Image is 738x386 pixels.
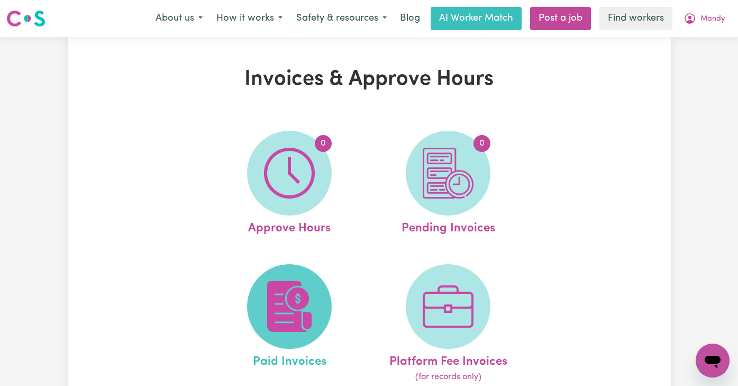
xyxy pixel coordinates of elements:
a: AI Worker Match [431,7,522,30]
span: 0 [315,135,332,152]
a: Blog [394,7,426,30]
a: Careseekers logo [6,6,45,31]
span: Platform Fee Invoices [389,349,507,371]
span: 0 [473,135,490,152]
button: How it works [209,7,289,30]
span: Pending Invoices [402,216,495,238]
span: Paid Invoices [253,349,326,371]
button: Safety & resources [289,7,394,30]
img: Careseekers logo [6,9,45,28]
span: (for records only) [415,371,481,383]
a: Post a job [530,7,591,30]
a: Find workers [599,7,672,30]
button: About us [149,7,209,30]
button: My Account [677,7,732,30]
span: Mandy [700,13,725,25]
a: Approve Hours [213,131,366,238]
a: Pending Invoices [372,131,524,238]
a: Platform Fee Invoices(for records only) [372,264,524,384]
h1: Invoices & Approve Hours [175,67,564,92]
span: Approve Hours [248,216,331,238]
a: Paid Invoices [213,264,366,384]
iframe: Button to launch messaging window [696,344,730,378]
